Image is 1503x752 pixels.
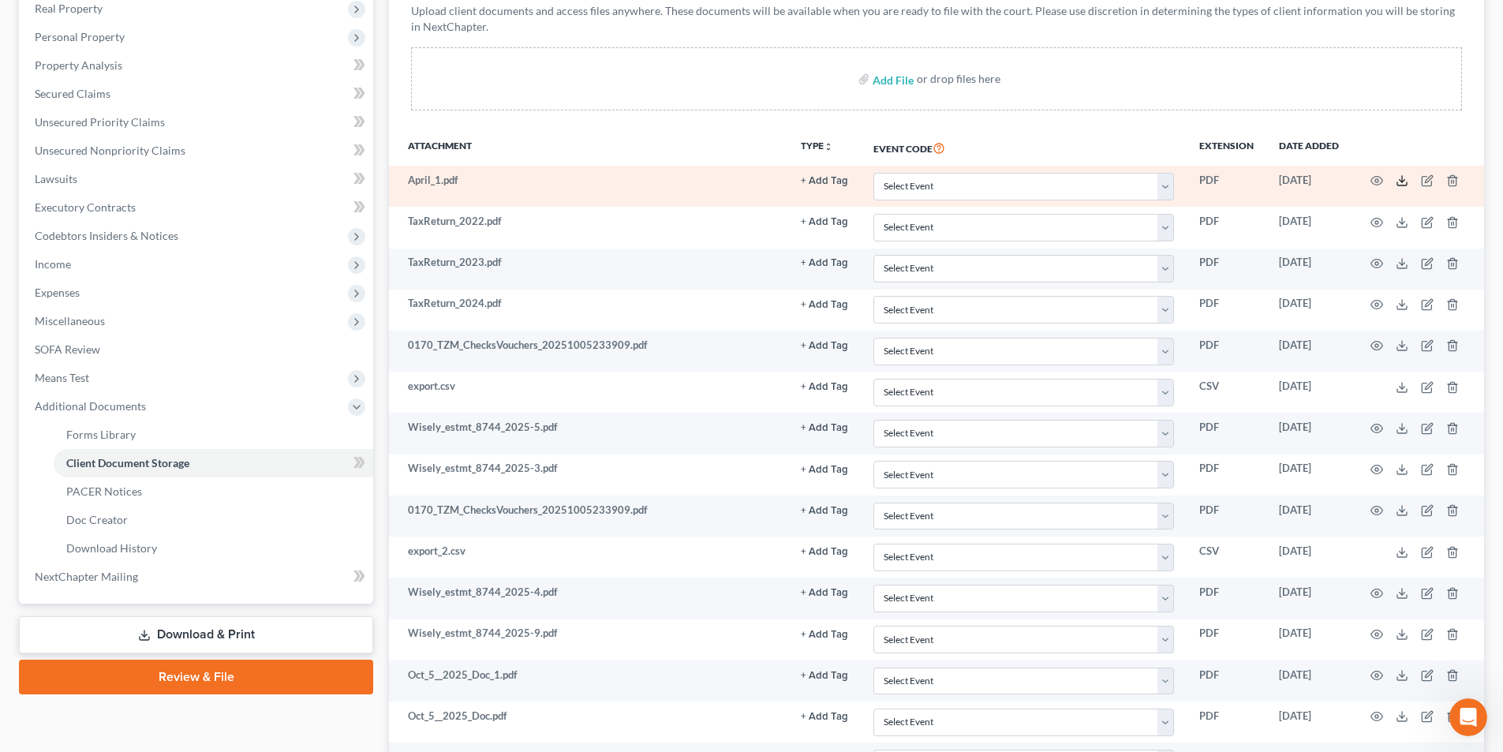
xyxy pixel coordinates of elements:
div: • [DATE] [151,188,195,204]
span: Unsecured Nonpriority Claims [35,144,185,157]
td: Wisely_estmt_8744_2025-3.pdf [389,455,788,496]
td: [DATE] [1266,290,1352,331]
a: + Add Tag [801,709,848,724]
th: Attachment [389,129,788,166]
h1: Messages [117,7,202,34]
span: SOFA Review [35,342,100,356]
button: + Add Tag [801,465,848,475]
a: Lawsuits [22,165,373,193]
td: export.csv [389,372,788,413]
td: Wisely_estmt_8744_2025-5.pdf [389,413,788,454]
div: • [DATE] [151,129,195,146]
a: + Add Tag [801,255,848,270]
a: Executory Contracts [22,193,373,222]
span: Personal Property [35,30,125,43]
span: PACER Notices [66,484,142,498]
span: Client Document Storage [66,456,189,470]
span: NextChapter Mailing [35,570,138,583]
a: SOFA Review [22,335,373,364]
button: + Add Tag [801,630,848,640]
button: + Add Tag [801,382,848,392]
div: [PERSON_NAME] [56,129,148,146]
div: Close [277,6,305,35]
a: + Add Tag [801,296,848,311]
td: PDF [1187,578,1266,619]
td: TaxReturn_2024.pdf [389,290,788,331]
a: + Add Tag [801,668,848,683]
th: Date added [1266,129,1352,166]
button: + Add Tag [801,341,848,351]
a: Client Document Storage [54,449,373,477]
img: Profile image for Emma [18,114,50,145]
a: + Add Tag [801,420,848,435]
a: Property Analysis [22,51,373,80]
td: PDF [1187,701,1266,743]
span: Forms Library [66,428,136,441]
td: Wisely_estmt_8744_2025-9.pdf [389,619,788,660]
td: April_1.pdf [389,166,788,207]
div: or drop files here [917,71,1000,87]
td: 0170_TZM_ChecksVouchers_20251005233909.pdf [389,331,788,372]
td: [DATE] [1266,166,1352,207]
button: + Add Tag [801,588,848,598]
a: + Add Tag [801,503,848,518]
a: Download & Print [19,616,373,653]
button: + Add Tag [801,258,848,268]
td: PDF [1187,249,1266,290]
button: Help [211,492,316,556]
td: Oct_5__2025_Doc.pdf [389,701,788,743]
td: PDF [1187,331,1266,372]
a: PACER Notices [54,477,373,506]
td: [DATE] [1266,331,1352,372]
p: Upload client documents and access files anywhere. These documents will be available when you are... [411,3,1462,35]
button: Messages [105,492,210,556]
a: + Add Tag [801,379,848,394]
a: + Add Tag [801,173,848,188]
a: + Add Tag [801,214,848,229]
span: Lawsuits [35,172,77,185]
div: [PERSON_NAME] [56,188,148,204]
span: Property Analysis [35,58,122,72]
td: PDF [1187,660,1266,701]
span: Messages [127,532,188,543]
td: PDF [1187,413,1266,454]
td: PDF [1187,619,1266,660]
td: [DATE] [1266,413,1352,454]
a: + Add Tag [801,544,848,559]
td: Wisely_estmt_8744_2025-4.pdf [389,578,788,619]
td: CSV [1187,372,1266,413]
a: Doc Creator [54,506,373,534]
button: + Add Tag [801,506,848,516]
td: [DATE] [1266,660,1352,701]
td: TaxReturn_2022.pdf [389,207,788,248]
button: + Add Tag [801,671,848,681]
div: • [DATE] [151,71,195,88]
td: PDF [1187,166,1266,207]
a: Unsecured Priority Claims [22,108,373,137]
iframe: Intercom live chat [1449,698,1487,736]
div: [PERSON_NAME] [56,71,148,88]
td: Oct_5__2025_Doc_1.pdf [389,660,788,701]
span: Help [250,532,275,543]
a: Forms Library [54,421,373,449]
button: + Add Tag [801,423,848,433]
span: Doc Creator [66,513,128,526]
td: [DATE] [1266,537,1352,578]
span: Income [35,257,71,271]
td: export_2.csv [389,537,788,578]
img: Profile image for Lindsey [18,172,50,204]
button: + Add Tag [801,217,848,227]
img: Profile image for Emma [18,55,50,87]
td: PDF [1187,290,1266,331]
th: Event Code [861,129,1187,166]
button: + Add Tag [801,300,848,310]
td: [DATE] [1266,578,1352,619]
th: Extension [1187,129,1266,166]
td: [DATE] [1266,207,1352,248]
span: Miscellaneous [35,314,105,327]
span: Home [36,532,69,543]
button: + Add Tag [801,176,848,186]
button: TYPEunfold_more [801,141,833,152]
td: [DATE] [1266,249,1352,290]
a: Secured Claims [22,80,373,108]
